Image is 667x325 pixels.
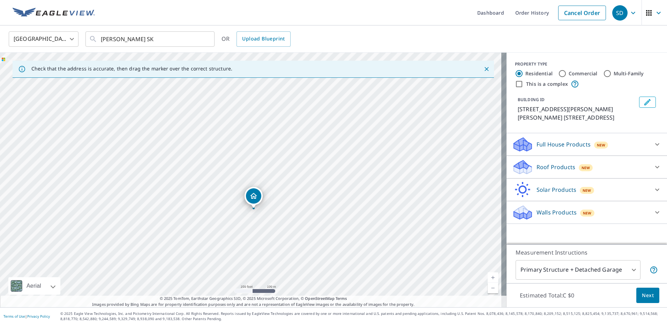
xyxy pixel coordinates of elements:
[242,35,285,43] span: Upload Blueprint
[518,97,545,103] p: BUILDING ID
[24,277,43,295] div: Aerial
[583,210,592,216] span: New
[569,70,598,77] label: Commercial
[488,283,498,293] a: Current Level 16, Zoom Out
[642,291,654,300] span: Next
[8,277,60,295] div: Aerial
[526,81,568,88] label: This is a complex
[537,140,591,149] p: Full House Products
[160,296,347,302] span: © 2025 TomTom, Earthstar Geographics SIO, © 2025 Microsoft Corporation, ©
[31,66,232,72] p: Check that the address is accurate, then drag the marker over the correct structure.
[13,8,95,18] img: EV Logo
[614,70,644,77] label: Multi-Family
[558,6,606,20] a: Cancel Order
[336,296,347,301] a: Terms
[515,61,659,67] div: PROPERTY TYPE
[518,105,636,122] p: [STREET_ADDRESS][PERSON_NAME][PERSON_NAME] [STREET_ADDRESS]
[650,266,658,274] span: Your report will include the primary structure and a detached garage if one exists.
[27,314,50,319] a: Privacy Policy
[639,97,656,108] button: Edit building 1
[3,314,50,318] p: |
[512,204,661,221] div: Walls ProductsNew
[612,5,628,21] div: SD
[537,163,575,171] p: Roof Products
[305,296,334,301] a: OpenStreetMap
[525,70,553,77] label: Residential
[582,165,590,171] span: New
[512,181,661,198] div: Solar ProductsNew
[222,31,291,47] div: OR
[3,314,25,319] a: Terms of Use
[9,29,78,49] div: [GEOGRAPHIC_DATA]
[516,260,640,280] div: Primary Structure + Detached Garage
[516,248,658,257] p: Measurement Instructions
[514,288,580,303] p: Estimated Total: C $0
[636,288,659,303] button: Next
[512,159,661,175] div: Roof ProductsNew
[488,272,498,283] a: Current Level 16, Zoom In
[537,208,577,217] p: Walls Products
[237,31,290,47] a: Upload Blueprint
[512,136,661,153] div: Full House ProductsNew
[245,187,263,209] div: Dropped pin, building 1, Residential property, 278 SHERWOOD RD SHERWOOD NO. 159 SK S4K0A8
[537,186,576,194] p: Solar Products
[597,142,606,148] span: New
[482,65,491,74] button: Close
[60,311,664,322] p: © 2025 Eagle View Technologies, Inc. and Pictometry International Corp. All Rights Reserved. Repo...
[101,29,200,49] input: Search by address or latitude-longitude
[583,188,591,193] span: New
